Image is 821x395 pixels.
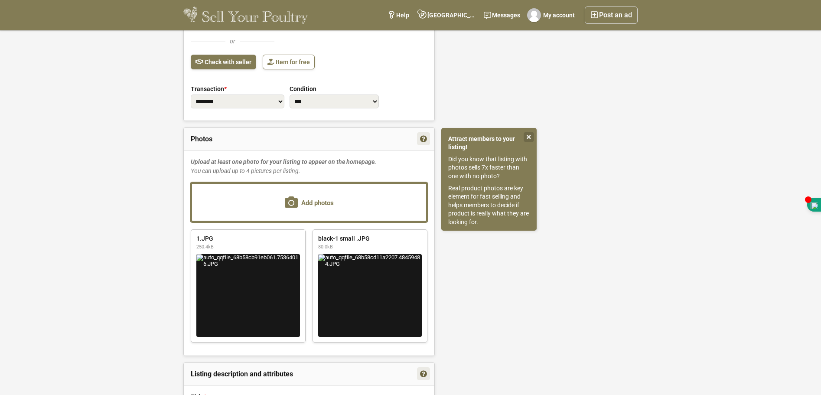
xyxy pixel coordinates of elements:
[191,158,376,165] b: Upload at least one photo for your listing to appear on the homepage.
[383,7,414,24] a: Help
[191,55,256,69] a: Check with seller
[414,7,479,24] a: [GEOGRAPHIC_DATA], [GEOGRAPHIC_DATA]
[448,155,530,181] p: Did you know that listing with photos sells 7x faster than one with no photo?
[184,128,434,150] h2: Photos
[585,7,638,24] a: Post an ad
[290,85,379,94] label: Condition
[318,254,422,337] img: auto_qqfile_68b58cd11a2207.48459484.JPG
[525,7,580,24] a: My account
[196,244,300,250] span: 250.4kB
[448,184,530,227] p: Real product photos are key element for fast selling and helps members to decide if product is re...
[184,363,434,385] h2: Listing description and attributes
[183,7,308,24] img: Sell Your Poultry
[196,235,300,242] span: 1.JPG
[448,135,530,152] strong: Attract members to your listing!
[318,244,422,250] span: 80.0kB
[263,55,315,69] a: Item for free
[191,157,427,176] div: You can upload up to 4 pictures per listing.
[196,254,300,337] img: auto_qqfile_68b58cb91eb061.75364016.JPG
[318,235,422,242] span: black-1 small .JPG
[191,85,284,94] label: Transaction
[230,37,235,46] span: or
[527,8,541,22] img: Abungy
[479,7,525,24] a: Messages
